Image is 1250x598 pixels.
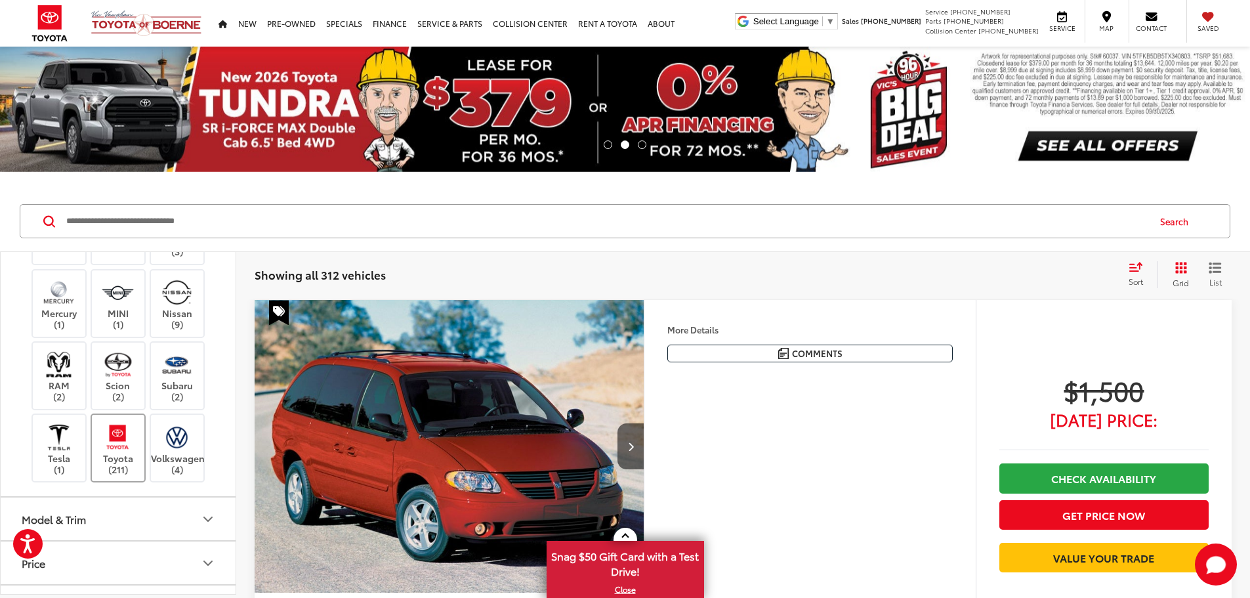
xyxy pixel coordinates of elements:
span: Snag $50 Gift Card with a Test Drive! [548,542,703,582]
img: Vic Vaughan Toyota of Boerne in Boerne, TX) [41,277,77,308]
button: Next image [617,423,644,469]
span: ​ [822,16,823,26]
img: Vic Vaughan Toyota of Boerne in Boerne, TX) [159,421,195,452]
span: Special [269,300,289,325]
label: Nissan (9) [151,277,204,330]
img: Vic Vaughan Toyota of Boerne [91,10,202,37]
img: Vic Vaughan Toyota of Boerne in Boerne, TX) [159,349,195,380]
span: Sort [1129,276,1143,287]
label: Volkswagen (4) [151,421,204,475]
span: List [1209,276,1222,288]
a: 2006 Dodge Grand Caravan SXT2006 Dodge Grand Caravan SXT2006 Dodge Grand Caravan SXT2006 Dodge Gr... [254,300,645,593]
label: Toyota (211) [92,421,145,475]
svg: Start Chat [1195,544,1237,586]
button: PricePrice [1,542,237,584]
button: Search [1148,205,1207,238]
a: Select Language​ [753,16,835,26]
div: Model & Trim [200,511,216,527]
span: Grid [1173,277,1189,288]
span: Showing all 312 vehicles [255,267,386,282]
span: [DATE] Price: [999,413,1209,426]
div: Price [200,555,216,571]
span: Map [1092,24,1121,33]
a: Value Your Trade [999,543,1209,572]
label: MINI (1) [92,277,145,330]
img: Comments [778,348,789,359]
span: Parts [925,16,942,26]
label: Mercedes-Benz (3) [151,193,204,257]
span: [PHONE_NUMBER] [861,16,921,26]
label: Scion (2) [92,349,145,402]
div: 2006 Dodge Grand Caravan SXT 0 [254,300,645,593]
button: Comments [667,345,953,362]
span: [PHONE_NUMBER] [978,26,1039,35]
img: Vic Vaughan Toyota of Boerne in Boerne, TX) [41,421,77,452]
img: Vic Vaughan Toyota of Boerne in Boerne, TX) [100,349,136,380]
span: Service [925,7,948,16]
h4: More Details [667,325,953,334]
img: Vic Vaughan Toyota of Boerne in Boerne, TX) [41,349,77,380]
span: Collision Center [925,26,976,35]
button: Toggle Chat Window [1195,544,1237,586]
label: RAM (2) [33,349,86,402]
a: Check Availability [999,463,1209,493]
span: Contact [1136,24,1167,33]
span: Select Language [753,16,819,26]
img: 2006 Dodge Grand Caravan SXT [254,300,645,593]
label: Mercury (1) [33,277,86,330]
span: Comments [792,347,843,360]
span: Saved [1194,24,1222,33]
img: Vic Vaughan Toyota of Boerne in Boerne, TX) [159,277,195,308]
label: Tesla (1) [33,421,86,475]
span: Sales [842,16,859,26]
span: [PHONE_NUMBER] [950,7,1010,16]
img: Vic Vaughan Toyota of Boerne in Boerne, TX) [100,277,136,308]
span: Service [1047,24,1077,33]
span: $1,500 [999,374,1209,406]
span: ▼ [826,16,835,26]
button: Select sort value [1122,261,1157,288]
button: Model & TrimModel & Trim [1,498,237,540]
button: Get Price Now [999,500,1209,530]
div: Price [22,557,45,569]
img: Vic Vaughan Toyota of Boerne in Boerne, TX) [100,421,136,452]
button: Grid View [1157,261,1199,288]
input: Search by Make, Model, or Keyword [65,205,1148,237]
div: Model & Trim [22,513,86,525]
label: Subaru (2) [151,349,204,402]
span: [PHONE_NUMBER] [944,16,1004,26]
button: List View [1199,261,1232,288]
